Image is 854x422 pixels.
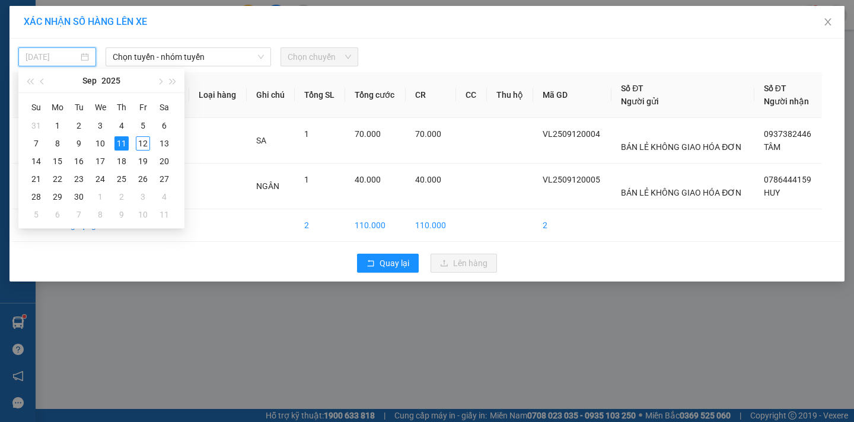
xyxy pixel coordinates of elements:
div: 15 [50,154,65,168]
td: 2025-09-01 [47,117,68,135]
td: 2025-09-25 [111,170,132,188]
div: 4 [114,119,129,133]
div: 11 [157,207,171,222]
th: Tổng cước [345,72,405,118]
td: 2025-09-10 [90,135,111,152]
div: 5 [136,119,150,133]
td: 2025-10-04 [154,188,175,206]
span: Thu rồi : [9,76,44,89]
div: 8 [50,136,65,151]
span: Quay lại [380,257,409,270]
div: 10 [93,136,107,151]
input: 11/09/2025 [26,50,78,63]
th: CC [456,72,486,118]
button: uploadLên hàng [431,254,497,273]
span: Chọn tuyến - nhóm tuyến [113,48,264,66]
div: 27 [157,172,171,186]
div: 3 [93,119,107,133]
td: 2025-09-30 [68,188,90,206]
div: 23 [72,172,86,186]
span: HUY [764,188,780,197]
td: 2025-10-07 [68,206,90,223]
th: Thu hộ [487,72,534,118]
td: 2025-10-08 [90,206,111,223]
div: 5 [29,207,43,222]
span: close [823,17,833,27]
td: 2025-09-11 [111,135,132,152]
th: CR [406,72,457,118]
div: 4 [157,190,171,204]
td: 2025-09-13 [154,135,175,152]
div: 7 [29,136,43,151]
td: 2025-09-03 [90,117,111,135]
span: 0937382446 [764,129,811,139]
div: 16 [72,154,86,168]
th: Fr [132,98,154,117]
button: 2025 [101,69,120,92]
div: 21 [29,172,43,186]
div: 10 [136,207,150,222]
td: 2025-09-14 [26,152,47,170]
div: 28 [29,190,43,204]
th: Tu [68,98,90,117]
span: 40.000 [355,175,381,184]
td: 2025-09-21 [26,170,47,188]
div: 25 [114,172,129,186]
td: 2025-09-16 [68,152,90,170]
th: Mo [47,98,68,117]
span: 70.000 [355,129,381,139]
div: 7 [72,207,86,222]
div: 9 [72,136,86,151]
th: Su [26,98,47,117]
div: 40.000 [9,76,71,103]
div: 19 [136,154,150,168]
th: Mã GD [533,72,611,118]
td: 2025-09-15 [47,152,68,170]
th: We [90,98,111,117]
div: 0786444159 [77,53,172,69]
span: 70.000 [415,129,441,139]
span: VL2509120004 [543,129,600,139]
td: 2025-09-08 [47,135,68,152]
span: VL2509120005 [543,175,600,184]
td: 2025-09-04 [111,117,132,135]
span: NGÂN [256,181,279,191]
td: 2025-10-01 [90,188,111,206]
th: Tổng SL [295,72,345,118]
span: Người nhận [764,97,809,106]
div: 14 [29,154,43,168]
div: 31 [29,119,43,133]
th: STT [12,72,47,118]
div: 20 [157,154,171,168]
span: SA [256,136,266,145]
td: 2025-10-06 [47,206,68,223]
td: 2025-09-28 [26,188,47,206]
td: 2025-09-12 [132,135,154,152]
div: 9 [114,207,129,222]
td: 2025-10-11 [154,206,175,223]
th: Th [111,98,132,117]
span: Người gửi [621,97,659,106]
button: Sep [82,69,97,92]
td: 2025-09-07 [26,135,47,152]
td: 2025-09-06 [154,117,175,135]
span: rollback [367,259,375,268]
div: TP. [PERSON_NAME] [77,10,172,39]
td: 2025-09-02 [68,117,90,135]
span: Nhận: [77,11,106,24]
td: 2025-09-18 [111,152,132,170]
td: 2025-09-29 [47,188,68,206]
td: 2 [533,209,611,242]
span: Số ĐT [621,84,643,93]
div: 24 [93,172,107,186]
button: Close [811,6,845,39]
span: Chọn chuyến [288,48,351,66]
td: 2025-09-26 [132,170,154,188]
td: 2025-10-05 [26,206,47,223]
div: 3 [136,190,150,204]
td: 2025-08-31 [26,117,47,135]
div: 6 [50,207,65,222]
td: 2025-09-09 [68,135,90,152]
td: 110.000 [406,209,457,242]
span: TÂM [764,142,780,152]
